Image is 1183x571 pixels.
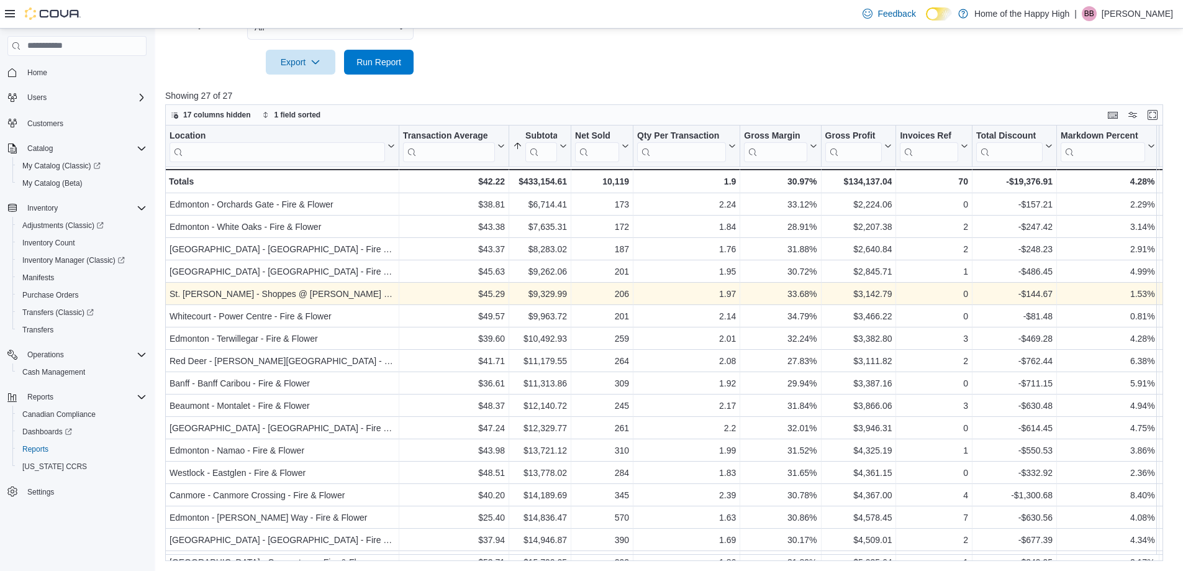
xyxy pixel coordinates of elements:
div: 2.29% [1061,197,1154,212]
span: Reports [22,390,147,404]
button: Reports [12,441,152,458]
a: Home [22,65,52,80]
button: Gross Margin [744,130,817,162]
span: Inventory [22,201,147,216]
a: Dashboards [12,423,152,441]
div: -$469.28 [976,331,1053,346]
div: 7 [900,510,968,525]
div: $433,154.61 [513,174,567,189]
div: Subtotal [525,130,557,162]
input: Dark Mode [926,7,952,21]
span: Reports [22,444,48,454]
div: Brianna Burton [1082,6,1097,21]
div: Qty Per Transaction [637,130,726,142]
span: Manifests [17,270,147,285]
a: Settings [22,485,59,500]
div: $14,836.47 [513,510,567,525]
div: 33.68% [744,286,817,301]
div: 201 [575,309,629,324]
span: My Catalog (Beta) [17,176,147,191]
div: $45.63 [403,264,505,279]
a: Customers [22,116,68,131]
div: 2 [900,219,968,234]
span: Transfers (Classic) [17,305,147,320]
div: $3,387.16 [825,376,892,391]
div: 30.97% [744,174,817,189]
div: $8,283.02 [513,242,567,257]
div: -$630.56 [976,510,1053,525]
a: Adjustments (Classic) [17,218,109,233]
a: Reports [17,442,53,457]
div: Location [170,130,385,162]
button: Catalog [2,140,152,157]
span: 1 field sorted [274,110,321,120]
div: 34.79% [744,309,817,324]
span: Dashboards [22,427,72,437]
a: Adjustments (Classic) [12,217,152,234]
span: Home [27,68,47,78]
div: 259 [575,331,629,346]
div: $11,179.55 [513,354,567,368]
span: Reports [17,442,147,457]
a: Canadian Compliance [17,407,101,422]
a: Purchase Orders [17,288,84,303]
div: [GEOGRAPHIC_DATA] - [GEOGRAPHIC_DATA] - Fire & Flower [170,421,395,436]
a: Transfers [17,322,58,337]
div: 187 [575,242,629,257]
div: 32.01% [744,421,817,436]
div: 3 [900,331,968,346]
div: 2.08 [637,354,736,368]
div: 31.88% [744,242,817,257]
button: Catalog [22,141,58,156]
div: 2.39 [637,488,736,503]
div: 1.83 [637,465,736,480]
div: Net Sold [575,130,619,142]
div: $25.40 [403,510,505,525]
div: $9,329.99 [513,286,567,301]
div: 2 [900,242,968,257]
span: [US_STATE] CCRS [22,462,87,472]
a: Cash Management [17,365,90,380]
div: Transaction Average [403,130,495,162]
a: Dashboards [17,424,77,439]
a: Transfers (Classic) [17,305,99,320]
button: Canadian Compliance [12,406,152,423]
span: My Catalog (Classic) [22,161,101,171]
a: Feedback [858,1,920,26]
span: Inventory Manager (Classic) [17,253,147,268]
span: Reports [27,392,53,402]
div: $134,137.04 [825,174,892,189]
div: Invoices Ref [900,130,958,142]
div: St. [PERSON_NAME] - Shoppes @ [PERSON_NAME] - Fire & Flower [170,286,395,301]
div: -$144.67 [976,286,1053,301]
p: | [1074,6,1077,21]
button: Total Discount [976,130,1053,162]
div: -$332.92 [976,465,1053,480]
button: Settings [2,483,152,501]
button: Transfers [12,321,152,339]
div: -$711.15 [976,376,1053,391]
button: Qty Per Transaction [637,130,736,162]
div: Edmonton - Namao - Fire & Flower [170,443,395,458]
div: $4,578.45 [825,510,892,525]
span: Purchase Orders [22,290,79,300]
div: 261 [575,421,629,436]
div: $9,262.06 [513,264,567,279]
div: Totals [169,174,395,189]
p: Home of the Happy High [974,6,1069,21]
span: Operations [22,347,147,362]
span: Run Report [356,56,401,68]
span: Canadian Compliance [17,407,147,422]
div: 2.2 [637,421,736,436]
a: Manifests [17,270,59,285]
div: 1.84 [637,219,736,234]
div: 31.52% [744,443,817,458]
button: Manifests [12,269,152,286]
div: $12,140.72 [513,398,567,413]
div: 309 [575,376,629,391]
div: 1 [900,264,968,279]
button: Purchase Orders [12,286,152,304]
div: Location [170,130,385,142]
div: Markdown Percent [1061,130,1144,162]
div: Gross Margin [744,130,807,162]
